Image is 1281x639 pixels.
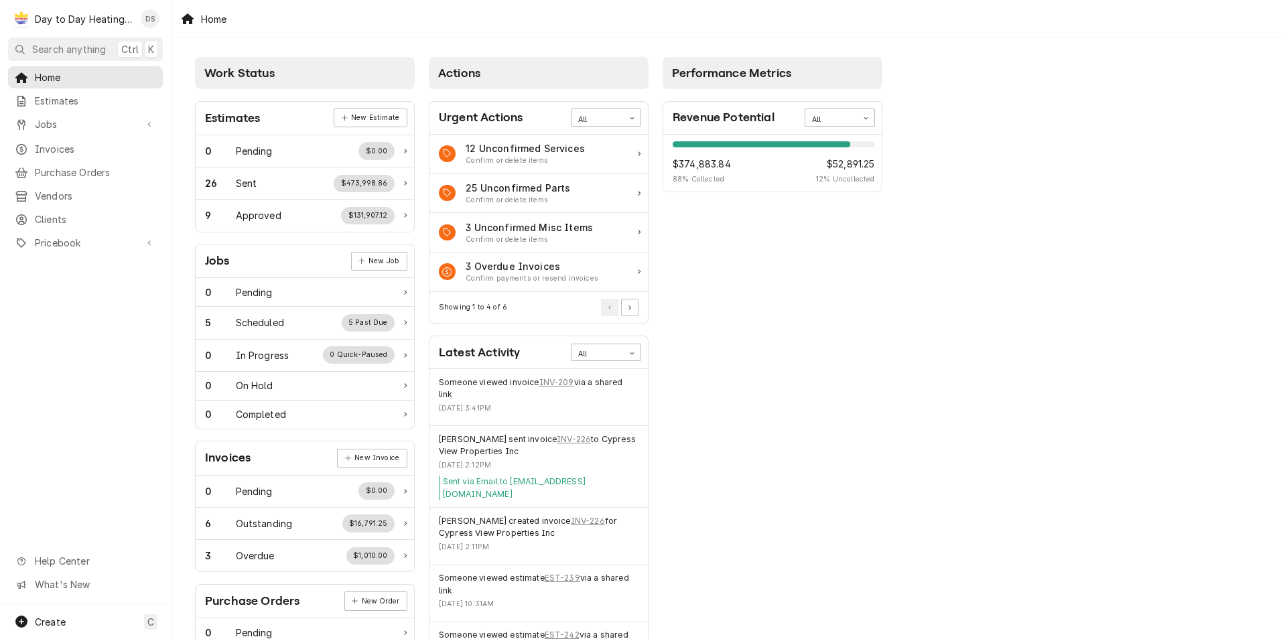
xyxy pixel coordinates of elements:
[439,476,638,500] div: Event Message
[672,66,791,80] span: Performance Metrics
[429,369,648,426] div: Event
[429,565,648,622] div: Event
[334,109,407,127] a: New Estimate
[8,208,163,230] a: Clients
[205,549,236,563] div: Work Status Count
[8,185,163,207] a: Vendors
[439,376,638,419] div: Event Details
[429,508,648,565] div: Event
[205,144,236,158] div: Work Status Count
[663,102,882,135] div: Card Header
[35,70,156,84] span: Home
[236,315,284,330] div: Work Status Title
[236,549,275,563] div: Work Status Title
[35,212,156,226] span: Clients
[438,66,480,80] span: Actions
[429,173,648,213] a: Action Item
[8,90,163,112] a: Estimates
[196,401,414,429] div: Work Status
[205,176,236,190] div: Work Status Count
[578,115,617,125] div: All
[196,200,414,231] a: Work Status
[344,591,407,610] a: New Order
[205,378,236,393] div: Work Status Count
[439,344,520,362] div: Card Title
[196,476,414,572] div: Card Data
[12,9,31,28] div: D
[141,9,159,28] div: DS
[663,89,882,230] div: Card Column Content
[196,508,414,540] a: Work Status
[337,449,407,468] div: Card Link Button
[8,550,163,572] a: Go to Help Center
[673,109,774,127] div: Card Title
[196,372,414,401] a: Work Status
[196,278,414,429] div: Card Data
[466,155,585,166] div: Action Item Suggestion
[35,189,156,203] span: Vendors
[439,599,638,610] div: Event Timestamp
[196,278,414,307] div: Work Status
[663,135,882,192] div: Card Data
[429,57,649,89] div: Card Column Header
[236,484,273,498] div: Work Status Title
[429,102,648,135] div: Card Header
[195,101,415,232] div: Card: Estimates
[204,66,275,80] span: Work Status
[545,572,580,584] a: EST-239
[466,195,570,206] div: Action Item Suggestion
[439,515,638,557] div: Event Details
[236,516,293,530] div: Work Status Title
[121,42,139,56] span: Ctrl
[35,165,156,180] span: Purchase Orders
[439,572,638,597] div: Event String
[663,101,882,193] div: Card: Revenue Potential
[35,142,156,156] span: Invoices
[663,57,882,89] div: Card Column Header
[429,101,649,324] div: Card: Urgent Actions
[439,109,523,127] div: Card Title
[337,449,407,468] a: New Invoice
[35,236,136,250] span: Pricebook
[35,117,136,131] span: Jobs
[466,273,598,284] div: Action Item Suggestion
[599,299,639,316] div: Pagination Controls
[673,141,875,185] div: Revenue Potential Details
[816,157,874,185] div: Revenue Potential Collected
[601,299,618,316] button: Go to Previous Page
[8,38,163,61] button: Search anythingCtrlK
[429,213,648,253] a: Action Item
[8,66,163,88] a: Home
[205,516,236,530] div: Work Status Count
[805,109,875,126] div: Card Data Filter Control
[466,220,593,234] div: Action Item Title
[205,592,299,610] div: Card Title
[32,42,106,56] span: Search anything
[196,476,414,508] a: Work Status
[439,403,638,414] div: Event Timestamp
[439,460,638,471] div: Event Timestamp
[557,433,591,445] a: INV-226
[196,307,414,339] a: Work Status
[196,340,414,372] a: Work Status
[673,174,731,185] span: 88 % Collected
[429,336,648,369] div: Card Header
[8,138,163,160] a: Invoices
[236,285,273,299] div: Work Status Title
[334,175,395,192] div: Work Status Supplemental Data
[205,484,236,498] div: Work Status Count
[578,349,617,360] div: All
[429,253,648,292] div: Action Item
[429,135,648,174] div: Action Item
[236,208,281,222] div: Work Status Title
[196,135,414,167] a: Work Status
[466,181,570,195] div: Action Item Title
[196,585,414,618] div: Card Header
[205,208,236,222] div: Work Status Count
[358,142,395,159] div: Work Status Supplemental Data
[342,314,395,332] div: Work Status Supplemental Data
[816,157,874,171] span: $52,891.25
